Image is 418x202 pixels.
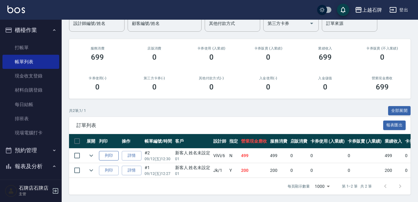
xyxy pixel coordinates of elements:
[288,184,310,189] p: 每頁顯示數量
[383,149,404,163] td: 499
[2,126,59,140] a: 現場電腦打卡
[76,122,383,129] span: 訂單列表
[268,149,289,163] td: 499
[383,134,404,149] th: 業績收入
[289,134,309,149] th: 店販消費
[362,6,382,14] div: 上越石牌
[312,178,332,195] div: 1000
[304,76,346,80] h2: 入金儲值
[228,163,240,178] td: Y
[319,53,332,61] h3: 699
[2,55,59,69] a: 帳單列表
[323,83,327,91] h3: 0
[309,149,346,163] td: 0
[228,134,240,149] th: 指定
[99,151,119,160] button: 列印
[383,121,406,130] button: 報表匯出
[346,163,383,178] td: 0
[240,134,268,149] th: 營業現金應收
[2,22,59,38] button: 櫃檯作業
[361,46,403,50] h2: 卡券販賣 (不入業績)
[5,185,17,197] img: Person
[383,163,404,178] td: 200
[247,76,289,80] h2: 入金使用(-)
[307,18,317,28] button: Open
[97,134,120,149] th: 列印
[388,106,411,116] button: 全部展開
[266,53,270,61] h3: 0
[352,4,384,16] button: 上越石牌
[2,158,59,174] button: 報表及分析
[209,53,214,61] h3: 0
[133,76,176,80] h2: 第三方卡券(-)
[268,134,289,149] th: 服務消費
[212,149,228,163] td: ViVi /6
[240,149,268,163] td: 499
[268,163,289,178] td: 200
[2,83,59,97] a: 材料自購登錄
[342,184,372,189] p: 第 1–2 筆 共 2 筆
[87,151,96,160] button: expand row
[337,4,349,16] button: save
[190,76,232,80] h2: 其他付款方式(-)
[76,76,119,80] h2: 卡券使用(-)
[190,46,232,50] h2: 卡券使用 (入業績)
[152,83,157,91] h3: 0
[212,163,228,178] td: Jk /1
[69,108,86,113] p: 共 2 筆, 1 / 1
[346,134,383,149] th: 卡券販賣 (入業績)
[2,69,59,83] a: 現金收支登錄
[2,176,59,191] a: 報表目錄
[143,134,174,149] th: 帳單編號/時間
[95,83,100,91] h3: 0
[266,83,270,91] h3: 0
[387,4,411,16] button: 登出
[309,134,346,149] th: 卡券使用 (入業績)
[289,163,309,178] td: 0
[228,149,240,163] td: N
[175,164,211,171] div: 新客人 姓名未設定
[209,83,214,91] h3: 0
[122,166,141,175] a: 詳情
[120,134,143,149] th: 操作
[380,53,384,61] h3: 0
[304,46,346,50] h2: 業績收入
[99,166,119,175] button: 列印
[361,76,403,80] h2: 營業現金應收
[247,46,289,50] h2: 卡券販賣 (入業績)
[91,53,104,61] h3: 699
[87,166,96,175] button: expand row
[145,156,172,162] p: 09/12 (五) 12:30
[2,142,59,158] button: 預約管理
[212,134,228,149] th: 設計師
[76,46,119,50] h3: 服務消費
[143,163,174,178] td: #1
[376,83,389,91] h3: 699
[346,149,383,163] td: 0
[152,53,157,61] h3: 0
[133,46,176,50] h2: 店販消費
[2,112,59,126] a: 排班表
[122,151,141,160] a: 詳情
[145,171,172,176] p: 09/12 (五) 12:27
[309,163,346,178] td: 0
[19,185,50,191] h5: 石牌店石牌店
[175,171,211,176] p: 01
[383,122,406,128] a: 報表匯出
[240,163,268,178] td: 200
[143,149,174,163] td: #2
[2,97,59,112] a: 每日結帳
[19,191,50,197] p: 主管
[174,134,212,149] th: 客戶
[289,149,309,163] td: 0
[175,150,211,156] div: 新客人 姓名未設定
[7,6,25,13] img: Logo
[85,134,97,149] th: 展開
[175,156,211,162] p: 01
[2,41,59,55] a: 打帳單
